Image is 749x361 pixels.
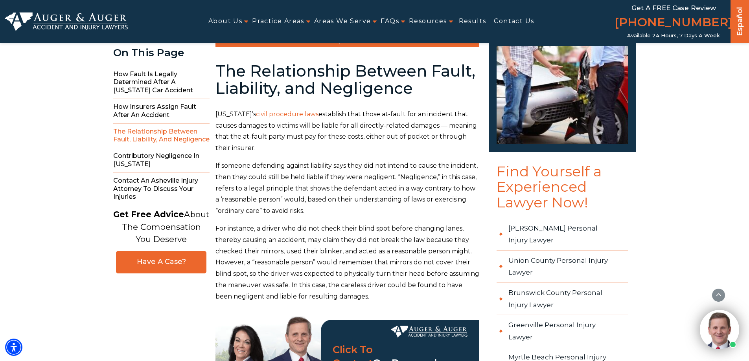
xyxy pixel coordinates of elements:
[381,13,399,30] a: FAQs
[215,160,479,217] p: If someone defending against liability says they did not intend to cause the incident, then they ...
[113,173,210,205] span: Contact an Asheville Injury Attorney to Discuss Your Injuries
[113,209,184,219] strong: Get Free Advice
[113,99,210,124] span: How Insurers Assign Fault After an Accident
[700,310,739,349] img: Intaker widget Avatar
[497,315,628,347] a: Greenville Personal Injury Lawyer
[113,148,210,173] span: Contributory Negligence in [US_STATE]
[215,109,479,154] p: [US_STATE]’s establish that those at-fault for an incident that causes damages to victims will be...
[215,223,479,302] p: For instance, a driver who did not check their blind spot before changing lanes, thereby causing ...
[631,4,716,12] span: Get a FREE Case Review
[459,13,486,30] a: Results
[494,13,534,30] a: Contact Us
[113,208,209,246] p: About The Compensation You Deserve
[113,124,210,148] span: The Relationship Between Fault, Liability, and Negligence
[409,13,447,30] a: Resources
[5,12,128,31] img: Auger & Auger Accident and Injury Lawyers Logo
[489,164,636,218] h4: Find Yourself a Experienced Lawyer Now!
[497,218,628,251] a: [PERSON_NAME] Personal Injury Lawyer
[124,257,198,266] span: Have A Case?
[256,110,318,118] a: civil procedure laws
[5,339,22,356] div: Accessibility Menu
[314,13,371,30] a: Areas We Serve
[497,251,628,283] a: Union County Personal Injury Lawyer
[215,62,479,97] h2: The Relationship Between Fault, Liability, and Negligence
[113,47,210,59] div: On This Page
[208,13,242,30] a: About Us
[497,283,628,315] a: Brunswick County Personal Injury Lawyer
[627,33,720,39] span: Available 24 Hours, 7 Days a Week
[497,46,628,144] img: What do I do if someone else’s road rage caused my car accident?
[615,14,732,33] a: [PHONE_NUMBER]
[116,251,206,273] a: Have A Case?
[252,13,304,30] a: Practice Areas
[113,66,210,99] span: How Fault Is Legally Determined After a [US_STATE] Car Accident
[712,288,725,302] button: scroll to up
[497,11,628,144] a: What do I do if someone else’s road rage caused my car accident? What do I do if someone else’s r...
